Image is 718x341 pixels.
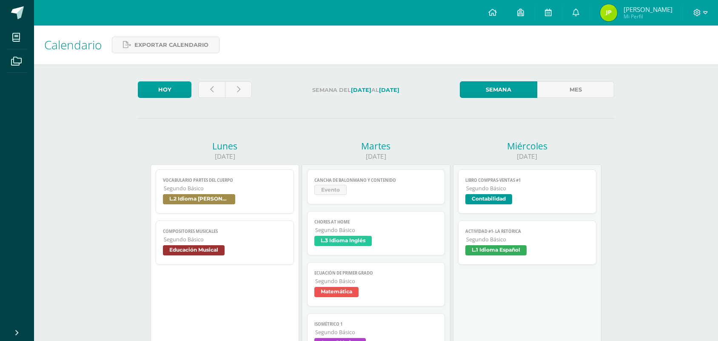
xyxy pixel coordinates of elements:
a: Actividad #1- La RetóricaSegundo BásicoL.1 Idioma Español [458,221,596,265]
span: Contabilidad [465,194,512,204]
span: Segundo Básico [315,278,438,285]
a: Hoy [138,81,191,98]
div: Miércoles [453,140,601,152]
span: L.3 Idioma Inglés [314,236,372,246]
div: Martes [302,140,450,152]
span: Mi Perfil [624,13,672,20]
span: Libro Compras-Ventas #1 [465,178,589,183]
span: Segundo Básico [466,185,589,192]
span: Matemática [314,287,359,297]
span: Cancha de Balonmano y Contenido [314,178,438,183]
a: Mes [537,81,614,98]
a: Exportar calendario [112,37,219,53]
div: [DATE] [302,152,450,161]
span: Segundo Básico [315,329,438,336]
img: 6154e03aeff64199c31ed8dca6dae42e.png [600,4,617,21]
span: Exportar calendario [134,37,208,53]
div: [DATE] [151,152,299,161]
a: Semana [460,81,537,98]
span: L.1 Idioma Español [465,245,527,255]
span: Educación Musical [163,245,225,255]
span: Compositores musicales [163,229,287,234]
div: Lunes [151,140,299,152]
strong: [DATE] [379,87,399,93]
span: Segundo Básico [315,226,438,234]
span: Evento [314,185,347,195]
span: Segundo Básico [164,236,287,243]
div: [DATE] [453,152,601,161]
span: Isométrico 1 [314,321,438,327]
a: Libro Compras-Ventas #1Segundo BásicoContabilidad [458,169,596,214]
span: Segundo Básico [466,236,589,243]
a: Cancha de Balonmano y ContenidoEvento [307,169,445,204]
span: [PERSON_NAME] [624,5,672,14]
a: Vocabulario Partes del cuerpoSegundo BásicoL.2 Idioma [PERSON_NAME] [156,169,294,214]
label: Semana del al [259,81,453,99]
span: Chores at home [314,219,438,225]
span: Actividad #1- La Retórica [465,229,589,234]
strong: [DATE] [351,87,371,93]
a: Compositores musicalesSegundo BásicoEducación Musical [156,221,294,265]
span: Ecuación de primer grado [314,270,438,276]
span: Vocabulario Partes del cuerpo [163,178,287,183]
a: Chores at homeSegundo BásicoL.3 Idioma Inglés [307,211,445,255]
a: Ecuación de primer gradoSegundo BásicoMatemática [307,262,445,307]
span: L.2 Idioma [PERSON_NAME] [163,194,235,204]
span: Segundo Básico [164,185,287,192]
span: Calendario [44,37,102,53]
